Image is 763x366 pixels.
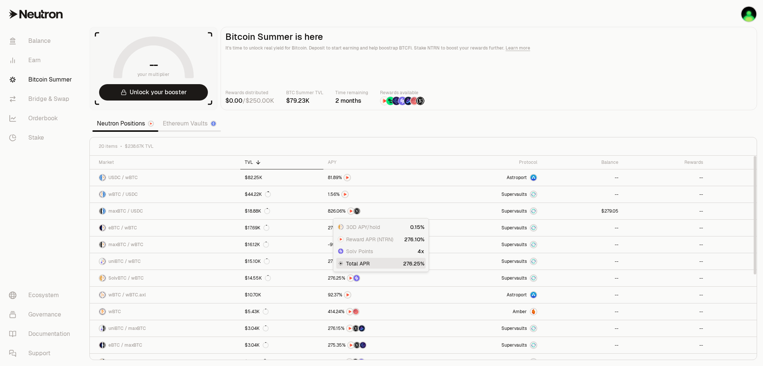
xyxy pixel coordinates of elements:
[623,203,707,219] a: --
[225,32,752,42] h2: Bitcoin Summer is here
[99,242,102,248] img: maxBTC Logo
[513,309,527,315] span: Amber
[338,249,343,254] img: Solv Points
[90,320,240,337] a: uniBTC LogomaxBTC LogouniBTC / maxBTC
[436,337,542,353] a: SupervaultsSupervaults
[240,337,323,353] a: $3.04K
[344,175,350,181] img: NTRN
[240,220,323,236] a: $17.69K
[623,320,707,337] a: --
[245,225,269,231] div: $17.69K
[90,236,240,253] a: maxBTC LogowBTC LogomaxBTC / wBTC
[92,116,158,131] a: Neutron Positions
[99,258,102,264] img: uniBTC Logo
[323,169,436,186] a: NTRN
[225,44,752,52] p: It's time to unlock real yield for Bitcoin. Deposit to start earning and help boostrap BTCFi. Sta...
[323,337,436,353] a: NTRNStructured PointsEtherFi Points
[240,270,323,286] a: $14.55K
[338,224,341,229] img: SolvBTC Logo
[3,89,80,109] a: Bridge & Swap
[353,325,359,331] img: Structured Points
[501,258,527,264] span: Supervaults
[245,359,268,365] div: $3.01K
[352,359,358,365] img: Structured Points
[99,309,105,315] img: wBTC Logo
[354,275,360,281] img: Solv Points
[531,309,536,315] img: Amber
[531,275,536,281] img: Supervaults
[3,324,80,344] a: Documentation
[240,236,323,253] a: $16.12K
[99,342,102,348] img: eBTC Logo
[90,303,240,320] a: wBTC LogowBTC
[103,175,105,181] img: wBTC Logo
[3,286,80,305] a: Ecosystem
[125,143,153,149] span: $238.67K TVL
[348,208,354,214] img: NTRN
[347,325,353,331] img: NTRN
[99,359,102,365] img: SolvBTC Logo
[542,287,623,303] a: --
[501,275,527,281] span: Supervaults
[335,89,368,96] p: Time remaining
[328,341,432,349] button: NTRNStructured PointsEtherFi Points
[542,169,623,186] a: --
[245,242,269,248] div: $16.12K
[328,291,432,299] button: NTRN
[245,191,271,197] div: $44.22K
[531,359,536,365] img: Supervaults
[108,342,142,348] span: eBTC / maxBTC
[328,191,432,198] button: NTRN
[346,235,393,243] span: Reward APR (NTRN)
[3,305,80,324] a: Governance
[90,203,240,219] a: maxBTC LogoUSDC LogomaxBTC / USDC
[108,208,143,214] span: maxBTC / USDC
[546,159,618,165] div: Balance
[623,236,707,253] a: --
[348,342,354,348] img: NTRN
[531,325,536,331] img: Supervaults
[323,270,436,286] a: NTRNSolv Points
[501,325,527,331] span: Supervaults
[90,186,240,203] a: wBTC LogoUSDC LogowBTC / USDC
[507,292,527,298] span: Astroport
[137,71,170,78] span: your multiplier
[328,258,432,265] button: NTRNBedrock Diamonds
[341,224,343,229] img: wBTC Logo
[436,203,542,219] a: SupervaultsSupervaults
[342,191,348,197] img: NTRN
[386,97,395,105] img: Lombard Lux
[328,325,432,332] button: NTRNStructured PointsBedrock Diamonds
[103,225,105,231] img: wBTC Logo
[103,191,105,197] img: USDC Logo
[240,320,323,337] a: $3.04K
[245,208,270,214] div: $18.88K
[354,342,360,348] img: Structured Points
[623,287,707,303] a: --
[531,208,536,214] img: Supervaults
[99,143,117,149] span: 20 items
[323,220,436,236] a: NTRNEtherFi Points
[354,208,360,214] img: Structured Points
[360,342,366,348] img: EtherFi Points
[531,191,536,197] img: Supervaults
[328,207,432,215] button: NTRNStructured Points
[103,325,105,331] img: maxBTC Logo
[245,342,269,348] div: $3.04K
[225,96,274,105] div: /
[418,248,424,255] div: 4x
[108,242,143,248] span: maxBTC / wBTC
[507,175,527,181] span: Astroport
[410,97,418,105] img: Mars Fragments
[623,220,707,236] a: --
[353,309,359,315] img: Mars Fragments
[240,253,323,270] a: $15.10K
[623,169,707,186] a: --
[90,287,240,303] a: wBTC LogowBTC.axl LogowBTC / wBTC.axl
[99,225,102,231] img: eBTC Logo
[240,287,323,303] a: $10.70K
[398,97,406,105] img: Solv Points
[99,292,102,298] img: wBTC Logo
[108,258,141,264] span: uniBTC / wBTC
[328,159,432,165] div: APY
